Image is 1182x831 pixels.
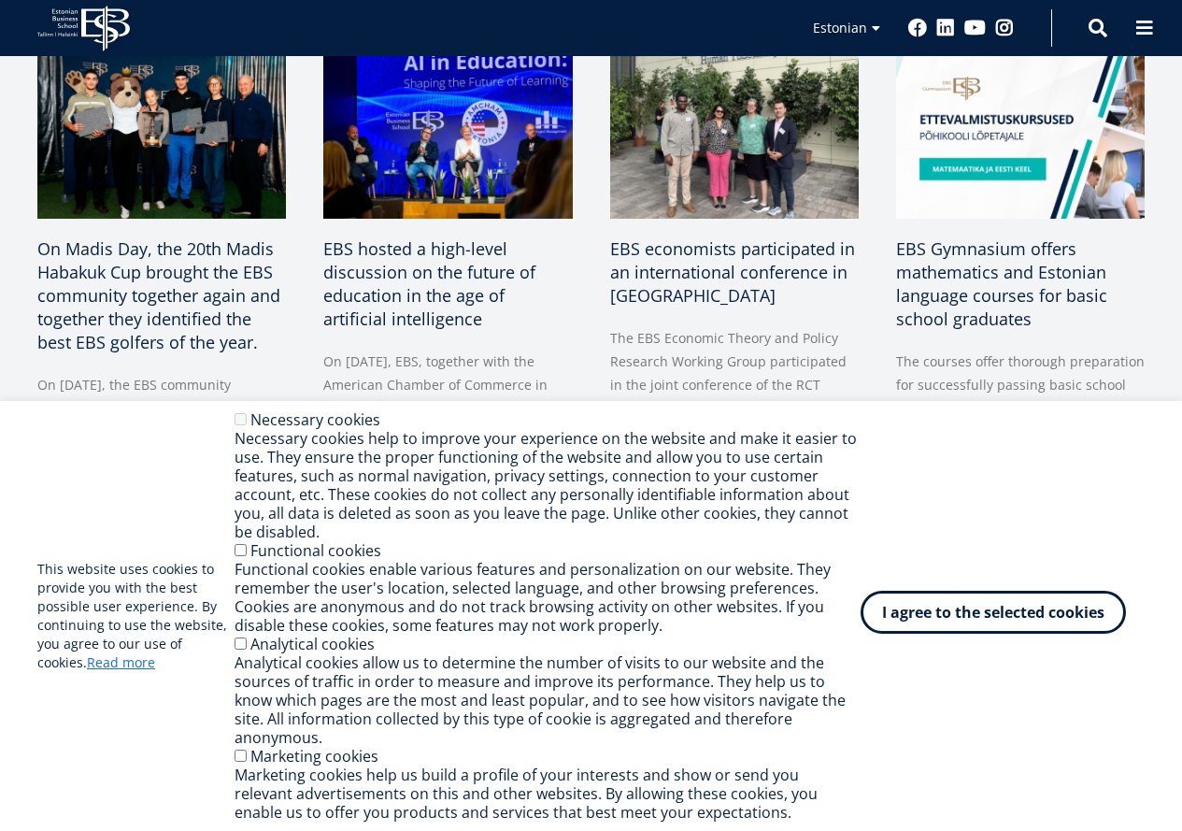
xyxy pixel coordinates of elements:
[250,540,381,561] font: Functional cookies
[250,746,378,767] font: Marketing cookies
[250,634,375,654] font: Analytical cookies
[37,47,286,219] img: 20th Madis Habakuk Cup
[87,653,155,672] a: Read more
[235,765,818,823] font: Marketing cookies help us build a profile of your interests and show or send you relevant adverti...
[250,409,380,430] font: Necessary cookies
[235,559,831,636] font: Functional cookies enable various features and personalization on our website. They remember the ...
[610,329,855,487] font: The EBS Economic Theory and Policy Research Working Group participated in the joint conference of...
[610,47,859,219] img: a
[87,653,155,671] font: Read more
[323,352,572,604] font: On [DATE], EBS, together with the American Chamber of Commerce in [GEOGRAPHIC_DATA] (AmCham Eston...
[896,47,1145,219] img: EBS Gymnasium preparatory courses
[882,602,1104,623] font: I agree to the selected cookies
[861,591,1126,634] button: I agree to the selected cookies
[37,237,280,353] font: On Madis Day, the 20th Madis Habakuk Cup brought the EBS community together again and together th...
[37,376,282,651] font: On [DATE], the EBS community gathered on the beautiful courses of the Estonian Golf & Country Clu...
[323,237,535,330] font: EBS hosted a high-level discussion on the future of education in the age of artificial intelligence
[896,352,1145,557] font: The courses offer thorough preparation for successfully passing basic school exams. Registration ...
[37,560,227,671] font: This website uses cookies to provide you with the best possible user experience. By continuing to...
[896,237,1107,330] font: EBS Gymnasium offers mathematics and Estonian language courses for basic school graduates
[610,237,855,307] font: EBS economists participated in an international conference in [GEOGRAPHIC_DATA]
[323,47,572,219] img: AI in Education
[235,428,857,542] font: Necessary cookies help to improve your experience on the website and make it easier to use. They ...
[235,652,846,748] font: Analytical cookies allow us to determine the number of visits to our website and the sources of t...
